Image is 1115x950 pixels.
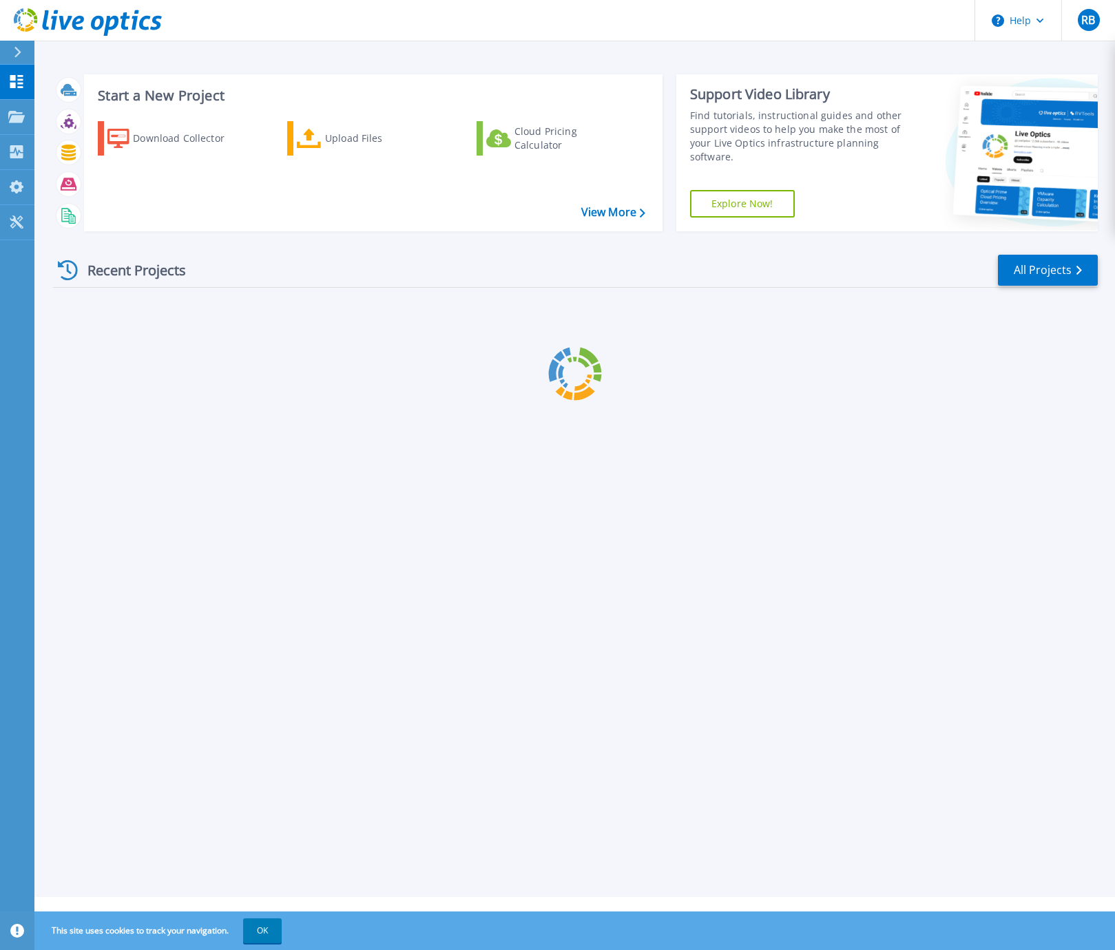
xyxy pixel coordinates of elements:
div: Recent Projects [53,253,205,287]
h3: Start a New Project [98,88,645,103]
div: Upload Files [325,125,435,152]
div: Support Video Library [690,85,903,103]
div: Cloud Pricing Calculator [514,125,625,152]
span: RB [1081,14,1095,25]
a: Download Collector [98,121,251,156]
a: Upload Files [287,121,441,156]
a: Cloud Pricing Calculator [477,121,630,156]
a: All Projects [998,255,1098,286]
div: Find tutorials, instructional guides and other support videos to help you make the most of your L... [690,109,903,164]
a: Explore Now! [690,190,795,218]
div: Download Collector [133,125,243,152]
button: OK [243,918,282,943]
a: View More [581,206,645,219]
span: This site uses cookies to track your navigation. [38,918,282,943]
